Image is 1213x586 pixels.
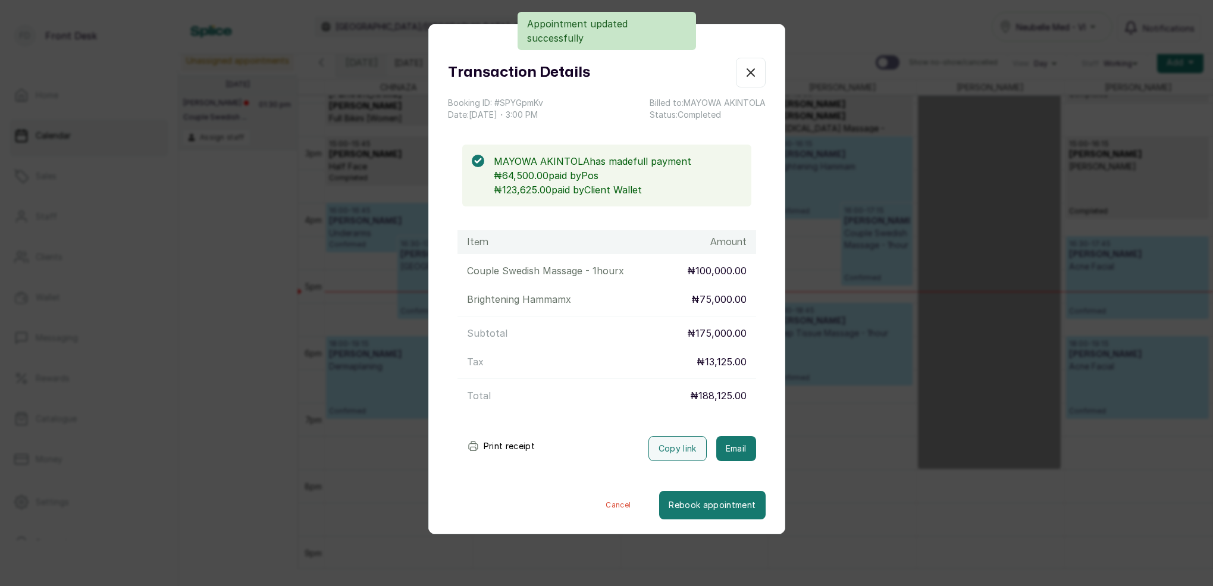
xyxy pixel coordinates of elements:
[659,491,765,519] button: Rebook appointment
[710,235,747,249] h1: Amount
[467,388,491,403] p: Total
[650,97,766,109] p: Billed to: MAYOWA AKINTOLA
[494,154,741,168] p: MAYOWA AKINTOLA has made full payment
[648,436,707,461] button: Copy link
[467,355,484,369] p: Tax
[687,264,747,278] p: ₦100,000.00
[690,388,747,403] p: ₦188,125.00
[691,292,747,306] p: ₦75,000.00
[448,109,543,121] p: Date: [DATE] ・ 3:00 PM
[527,17,687,45] p: Appointment updated successfully
[467,264,624,278] p: Couple Swedish Massage - 1hour x
[448,97,543,109] p: Booking ID: # SPYGpmKv
[697,355,747,369] p: ₦13,125.00
[716,436,756,461] button: Email
[577,491,659,519] button: Cancel
[650,109,766,121] p: Status: Completed
[467,235,488,249] h1: Item
[467,292,571,306] p: Brightening Hammam x
[448,62,590,83] h1: Transaction Details
[494,168,741,183] p: ₦64,500.00 paid by Pos
[494,183,741,197] p: ₦123,625.00 paid by Client Wallet
[687,326,747,340] p: ₦175,000.00
[467,326,507,340] p: Subtotal
[457,434,545,458] button: Print receipt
